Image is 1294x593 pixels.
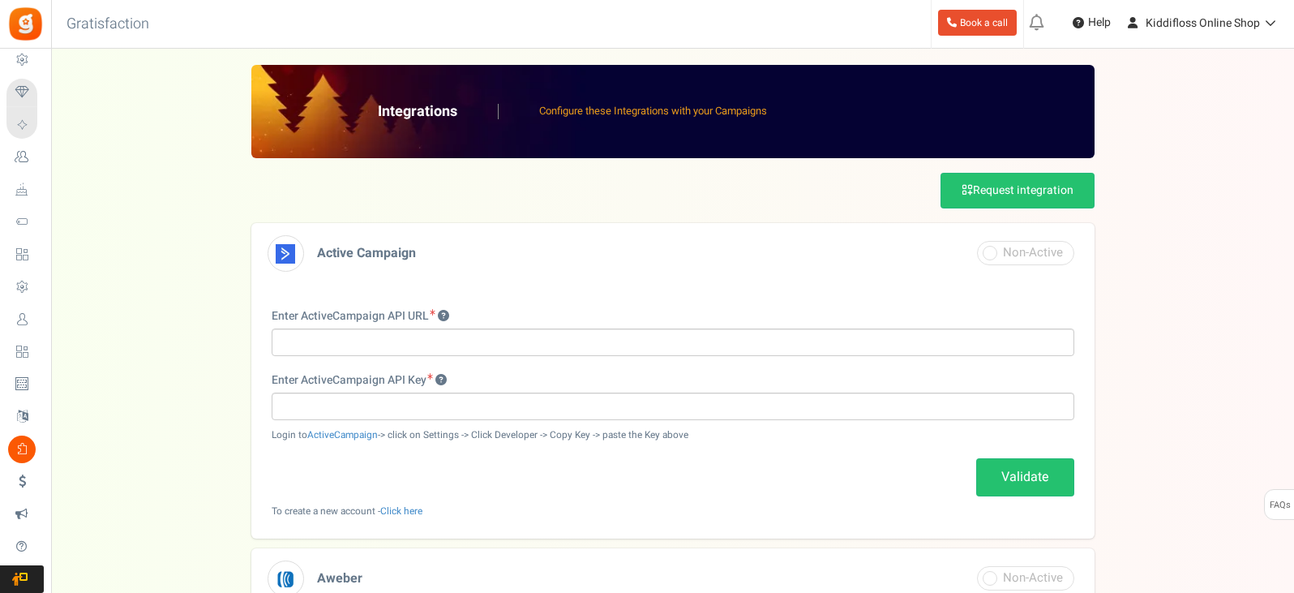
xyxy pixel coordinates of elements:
a: Validate [976,458,1074,496]
p: Configure these Integrations with your Campaigns [539,104,767,119]
span: Aweber [317,569,362,588]
span: Help [1084,15,1111,31]
a: Request integration [941,173,1095,208]
h2: Integrations [378,104,499,120]
a: Help [1066,10,1117,36]
img: Gratisfaction [7,6,44,42]
span: Active Campaign [317,243,416,263]
span: FAQs [1269,490,1291,521]
a: Book a call [938,10,1017,36]
span: Kiddifloss Online Shop [1146,15,1260,32]
h3: Gratisfaction [49,8,167,41]
label: Enter ActiveCampaign API URL [272,308,449,324]
label: Enter ActiveCampaign API Key [272,372,447,389]
small: Login to -> click on Settings -> Click Developer -> Copy Key -> paste the Key above [272,428,1074,442]
a: Click here [380,505,422,518]
p: To create a new account - [272,505,1074,518]
a: ActiveCampaign [307,428,378,442]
